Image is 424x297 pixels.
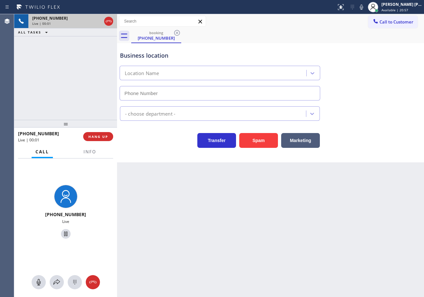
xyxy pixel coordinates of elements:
[381,2,422,7] div: [PERSON_NAME] [PERSON_NAME] Dahil
[119,16,206,26] input: Search
[32,275,46,289] button: Mute
[357,3,366,12] button: Mute
[380,19,413,25] span: Call to Customer
[132,29,181,43] div: (718) 502-5866
[18,130,59,137] span: [PHONE_NUMBER]
[35,149,49,155] span: Call
[104,17,113,26] button: Hang up
[120,51,320,60] div: Business location
[18,30,41,34] span: ALL TASKS
[32,15,68,21] span: [PHONE_NUMBER]
[32,21,51,26] span: Live | 00:01
[84,149,96,155] span: Info
[88,134,108,139] span: HANG UP
[18,137,39,143] span: Live | 00:01
[281,133,320,148] button: Marketing
[62,219,69,224] span: Live
[83,132,113,141] button: HANG UP
[50,275,64,289] button: Open directory
[239,133,278,148] button: Spam
[197,133,236,148] button: Transfer
[14,28,54,36] button: ALL TASKS
[125,70,159,77] div: Location Name
[132,35,181,41] div: [PHONE_NUMBER]
[45,211,86,217] span: [PHONE_NUMBER]
[132,30,181,35] div: booking
[86,275,100,289] button: Hang up
[61,229,71,239] button: Hold Customer
[68,275,82,289] button: Open dialpad
[32,146,53,158] button: Call
[120,86,320,101] input: Phone Number
[125,110,175,117] div: - choose department -
[80,146,100,158] button: Info
[368,16,418,28] button: Call to Customer
[381,8,408,12] span: Available | 20:57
